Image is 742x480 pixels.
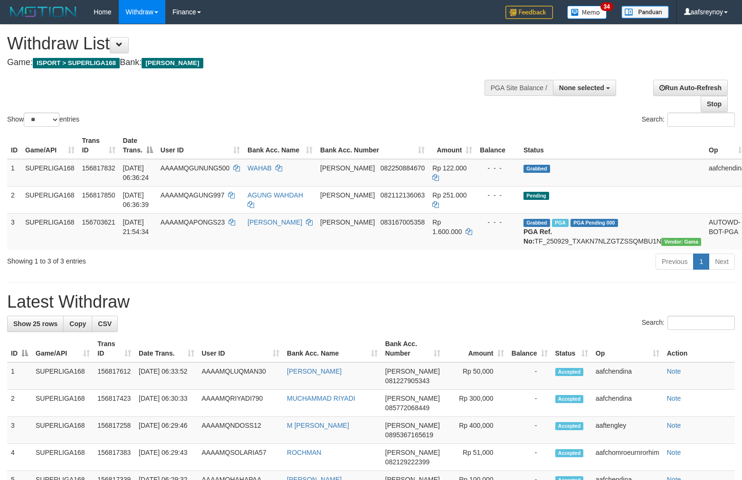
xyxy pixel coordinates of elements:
[21,159,78,187] td: SUPERLIGA168
[198,362,284,390] td: AAAAMQLUQMAN30
[78,132,119,159] th: Trans ID: activate to sort column ascending
[621,6,669,19] img: panduan.png
[244,132,316,159] th: Bank Acc. Name: activate to sort column ascending
[476,132,520,159] th: Balance
[642,316,735,330] label: Search:
[381,335,444,362] th: Bank Acc. Number: activate to sort column ascending
[98,320,112,328] span: CSV
[135,335,198,362] th: Date Trans.: activate to sort column ascending
[7,253,302,266] div: Showing 1 to 3 of 3 entries
[385,458,429,466] span: Copy 082129222399 to clipboard
[428,132,476,159] th: Amount: activate to sort column ascending
[693,254,709,270] a: 1
[69,320,86,328] span: Copy
[123,164,149,181] span: [DATE] 06:36:24
[32,390,94,417] td: SUPERLIGA168
[287,367,342,375] a: [PERSON_NAME]
[385,367,440,375] span: [PERSON_NAME]
[552,335,592,362] th: Status: activate to sort column ascending
[32,335,94,362] th: Game/API: activate to sort column ascending
[198,444,284,471] td: AAAAMQSOLARIA57
[135,362,198,390] td: [DATE] 06:33:52
[505,6,553,19] img: Feedback.jpg
[508,444,552,471] td: -
[444,335,508,362] th: Amount: activate to sort column ascending
[7,390,32,417] td: 2
[287,395,355,402] a: MUCHAMMAD RIYADI
[94,362,135,390] td: 156817612
[523,228,552,245] b: PGA Ref. No:
[119,132,157,159] th: Date Trans.: activate to sort column descending
[94,417,135,444] td: 156817258
[508,390,552,417] td: -
[381,218,425,226] span: Copy 083167005358 to clipboard
[480,163,516,173] div: - - -
[7,417,32,444] td: 3
[92,316,118,332] a: CSV
[480,190,516,200] div: - - -
[480,217,516,227] div: - - -
[7,5,79,19] img: MOTION_logo.png
[82,164,115,172] span: 156817832
[444,444,508,471] td: Rp 51,000
[508,417,552,444] td: -
[142,58,203,68] span: [PERSON_NAME]
[7,335,32,362] th: ID: activate to sort column descending
[287,422,349,429] a: M [PERSON_NAME]
[592,444,663,471] td: aafchomroeurnrorhim
[667,449,681,456] a: Note
[7,292,735,311] h1: Latest Withdraw
[663,335,735,362] th: Action
[567,6,607,19] img: Button%20Memo.svg
[592,335,663,362] th: Op: activate to sort column ascending
[123,218,149,235] span: [DATE] 21:54:34
[82,191,115,199] span: 156817850
[385,395,440,402] span: [PERSON_NAME]
[667,395,681,402] a: Note
[247,164,272,172] a: WAHAB
[7,132,21,159] th: ID
[198,335,284,362] th: User ID: activate to sort column ascending
[520,132,705,159] th: Status
[21,186,78,213] td: SUPERLIGA168
[157,132,244,159] th: User ID: activate to sort column ascending
[592,390,663,417] td: aafchendina
[32,417,94,444] td: SUPERLIGA168
[667,113,735,127] input: Search:
[385,449,440,456] span: [PERSON_NAME]
[32,444,94,471] td: SUPERLIGA168
[559,84,604,92] span: None selected
[444,390,508,417] td: Rp 300,000
[123,191,149,208] span: [DATE] 06:36:39
[508,362,552,390] td: -
[385,422,440,429] span: [PERSON_NAME]
[667,367,681,375] a: Note
[444,362,508,390] td: Rp 50,000
[283,335,381,362] th: Bank Acc. Name: activate to sort column ascending
[552,219,569,227] span: Marked by aafchhiseyha
[247,218,302,226] a: [PERSON_NAME]
[432,191,466,199] span: Rp 251.000
[320,218,375,226] span: [PERSON_NAME]
[555,395,584,403] span: Accepted
[653,80,728,96] a: Run Auto-Refresh
[82,218,115,226] span: 156703621
[21,213,78,250] td: SUPERLIGA168
[667,422,681,429] a: Note
[7,159,21,187] td: 1
[485,80,553,96] div: PGA Site Balance /
[161,164,229,172] span: AAAAMQGUNUNG500
[161,218,225,226] span: AAAAMQAPONGS23
[247,191,303,199] a: AGUNG WAHDAH
[444,417,508,444] td: Rp 400,000
[7,362,32,390] td: 1
[381,191,425,199] span: Copy 082112136063 to clipboard
[520,213,705,250] td: TF_250929_TXAKN7NLZGTZSSQMBU1N
[571,219,618,227] span: PGA Pending
[135,417,198,444] td: [DATE] 06:29:46
[287,449,321,456] a: ROCHMAN
[320,164,375,172] span: [PERSON_NAME]
[94,335,135,362] th: Trans ID: activate to sort column ascending
[63,316,92,332] a: Copy
[7,316,64,332] a: Show 25 rows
